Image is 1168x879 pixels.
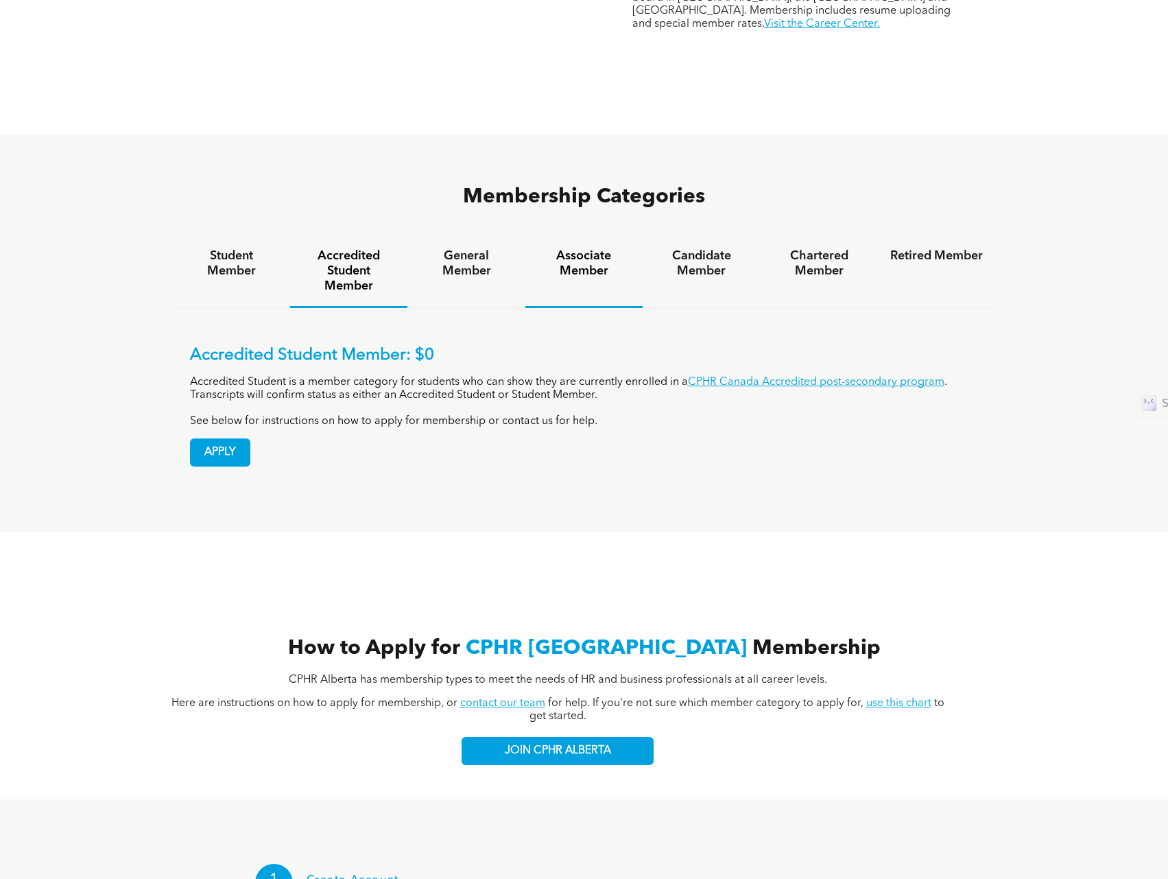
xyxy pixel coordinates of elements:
h4: Accredited Student Member [302,248,395,294]
span: Membership [752,638,881,659]
span: Here are instructions on how to apply for membership, or [171,698,457,709]
a: use this chart [866,698,931,709]
p: Accredited Student is a member category for students who can show they are currently enrolled in ... [190,376,979,402]
h4: Chartered Member [773,248,866,279]
span: CPHR [GEOGRAPHIC_DATA] [466,638,747,659]
span: JOIN CPHR ALBERTA [505,745,611,758]
p: Accredited Student Member: $0 [190,346,979,366]
h4: Associate Member [538,248,630,279]
a: Visit the Career Center. [764,19,880,30]
span: to get started. [529,698,944,722]
h4: Student Member [185,248,278,279]
a: APPLY [190,438,250,467]
h4: Candidate Member [655,248,748,279]
a: contact our team [460,698,545,709]
span: How to Apply for [288,638,460,659]
span: APPLY [191,439,250,466]
h4: Retired Member [890,248,983,263]
a: JOIN CPHR ALBERTA [462,737,654,765]
span: for help. If you're not sure which member category to apply for, [548,698,863,709]
h4: General Member [420,248,512,279]
p: See below for instructions on how to apply for membership or contact us for help. [190,415,979,428]
a: CPHR Canada Accredited post-secondary program [688,377,944,388]
span: CPHR Alberta has membership types to meet the needs of HR and business professionals at all caree... [289,675,827,685]
span: Membership Categories [463,187,705,207]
